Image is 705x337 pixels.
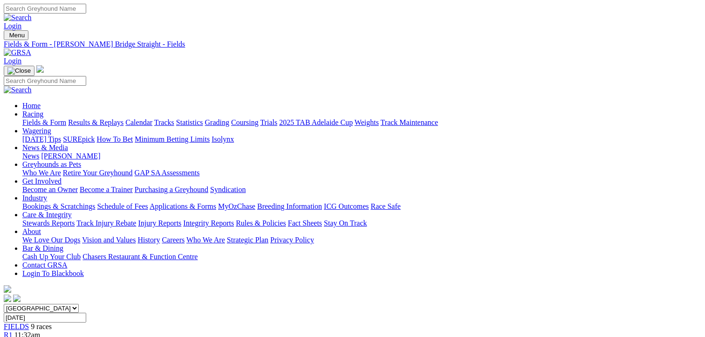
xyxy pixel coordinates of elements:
span: 9 races [31,323,52,330]
a: Login [4,57,21,65]
button: Toggle navigation [4,30,28,40]
a: Syndication [210,186,246,193]
a: Strategic Plan [227,236,268,244]
a: Coursing [231,118,259,126]
button: Toggle navigation [4,66,34,76]
a: Race Safe [370,202,400,210]
a: Purchasing a Greyhound [135,186,208,193]
a: Applications & Forms [150,202,216,210]
div: Get Involved [22,186,701,194]
a: Fields & Form [22,118,66,126]
a: ICG Outcomes [324,202,369,210]
a: Who We Are [186,236,225,244]
a: Login To Blackbook [22,269,84,277]
a: Trials [260,118,277,126]
a: Minimum Betting Limits [135,135,210,143]
a: [DATE] Tips [22,135,61,143]
div: News & Media [22,152,701,160]
a: How To Bet [97,135,133,143]
a: Weights [355,118,379,126]
a: Vision and Values [82,236,136,244]
img: logo-grsa-white.png [4,285,11,293]
a: Racing [22,110,43,118]
a: Wagering [22,127,51,135]
a: Care & Integrity [22,211,72,219]
img: logo-grsa-white.png [36,65,44,73]
input: Search [4,4,86,14]
a: [PERSON_NAME] [41,152,100,160]
img: facebook.svg [4,295,11,302]
input: Search [4,76,86,86]
a: We Love Our Dogs [22,236,80,244]
a: Calendar [125,118,152,126]
a: Stay On Track [324,219,367,227]
a: History [137,236,160,244]
img: Search [4,14,32,22]
a: Bookings & Scratchings [22,202,95,210]
img: twitter.svg [13,295,21,302]
a: Cash Up Your Club [22,253,81,261]
div: Care & Integrity [22,219,701,227]
a: Stewards Reports [22,219,75,227]
div: Industry [22,202,701,211]
a: 2025 TAB Adelaide Cup [279,118,353,126]
a: Login [4,22,21,30]
div: Racing [22,118,701,127]
a: Careers [162,236,185,244]
a: Results & Replays [68,118,123,126]
a: Industry [22,194,47,202]
a: News [22,152,39,160]
a: FIELDS [4,323,29,330]
div: Greyhounds as Pets [22,169,701,177]
span: Menu [9,32,25,39]
a: Become a Trainer [80,186,133,193]
a: Fields & Form - [PERSON_NAME] Bridge Straight - Fields [4,40,701,48]
img: Search [4,86,32,94]
a: About [22,227,41,235]
div: Bar & Dining [22,253,701,261]
a: Chasers Restaurant & Function Centre [82,253,198,261]
a: Track Injury Rebate [76,219,136,227]
img: Close [7,67,31,75]
a: Breeding Information [257,202,322,210]
a: SUREpick [63,135,95,143]
a: Schedule of Fees [97,202,148,210]
a: Statistics [176,118,203,126]
a: Greyhounds as Pets [22,160,81,168]
a: Integrity Reports [183,219,234,227]
a: Who We Are [22,169,61,177]
div: About [22,236,701,244]
a: Rules & Policies [236,219,286,227]
a: Retire Your Greyhound [63,169,133,177]
a: Fact Sheets [288,219,322,227]
a: Tracks [154,118,174,126]
a: Get Involved [22,177,62,185]
a: Contact GRSA [22,261,67,269]
input: Select date [4,313,86,323]
div: Wagering [22,135,701,144]
img: GRSA [4,48,31,57]
a: Privacy Policy [270,236,314,244]
a: Become an Owner [22,186,78,193]
a: GAP SA Assessments [135,169,200,177]
a: Home [22,102,41,110]
a: Injury Reports [138,219,181,227]
a: Isolynx [212,135,234,143]
a: Bar & Dining [22,244,63,252]
a: Grading [205,118,229,126]
a: Track Maintenance [381,118,438,126]
a: News & Media [22,144,68,151]
a: MyOzChase [218,202,255,210]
